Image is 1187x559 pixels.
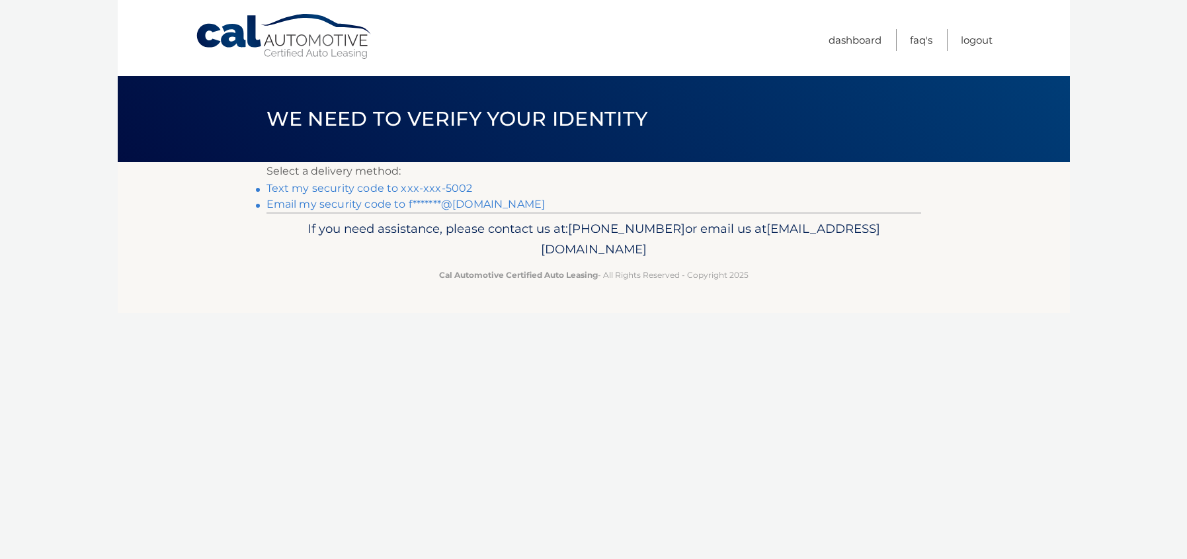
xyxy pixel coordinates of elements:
p: If you need assistance, please contact us at: or email us at [275,218,913,261]
strong: Cal Automotive Certified Auto Leasing [439,270,598,280]
p: Select a delivery method: [266,162,921,181]
a: Cal Automotive [195,13,374,60]
a: Logout [961,29,993,51]
p: - All Rights Reserved - Copyright 2025 [275,268,913,282]
a: Email my security code to f*******@[DOMAIN_NAME] [266,198,546,210]
a: Dashboard [829,29,881,51]
a: FAQ's [910,29,932,51]
span: We need to verify your identity [266,107,648,131]
a: Text my security code to xxx-xxx-5002 [266,182,473,194]
span: [PHONE_NUMBER] [568,221,685,236]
